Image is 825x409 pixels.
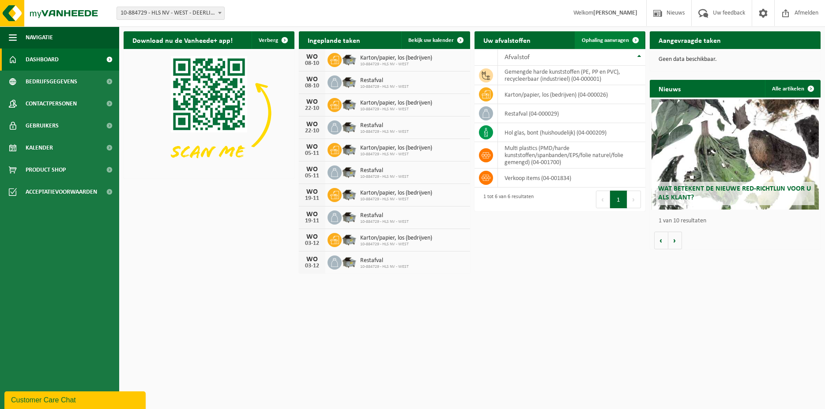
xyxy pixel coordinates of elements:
[342,164,357,179] img: WB-5000-GAL-GY-01
[360,129,409,135] span: 10-884729 - HLS NV - WEST
[342,74,357,89] img: WB-5000-GAL-GY-01
[303,60,321,67] div: 08-10
[360,242,432,247] span: 10-884729 - HLS NV - WEST
[342,52,357,67] img: WB-5000-GAL-GY-01
[342,254,357,269] img: WB-5000-GAL-GY-01
[303,121,321,128] div: WO
[650,80,689,97] h2: Nieuws
[26,71,77,93] span: Bedrijfsgegevens
[117,7,224,19] span: 10-884729 - HLS NV - WEST - DEERLIJK
[303,256,321,263] div: WO
[575,31,644,49] a: Ophaling aanvragen
[26,159,66,181] span: Product Shop
[342,142,357,157] img: WB-5000-GAL-GY-01
[303,195,321,202] div: 19-11
[593,10,637,16] strong: [PERSON_NAME]
[498,169,645,188] td: verkoop items (04-001834)
[360,174,409,180] span: 10-884729 - HLS NV - WEST
[360,167,409,174] span: Restafval
[659,218,816,224] p: 1 van 10 resultaten
[342,97,357,112] img: WB-5000-GAL-GY-01
[498,104,645,123] td: restafval (04-000029)
[303,263,321,269] div: 03-12
[259,38,278,43] span: Verberg
[401,31,469,49] a: Bekijk uw kalender
[303,240,321,247] div: 03-12
[498,85,645,104] td: karton/papier, los (bedrijven) (04-000026)
[360,264,409,270] span: 10-884729 - HLS NV - WEST
[124,49,294,177] img: Download de VHEPlus App
[26,181,97,203] span: Acceptatievoorwaarden
[303,105,321,112] div: 22-10
[360,122,409,129] span: Restafval
[303,233,321,240] div: WO
[360,235,432,242] span: Karton/papier, los (bedrijven)
[26,26,53,49] span: Navigatie
[627,191,641,208] button: Next
[26,137,53,159] span: Kalender
[360,212,409,219] span: Restafval
[360,145,432,152] span: Karton/papier, los (bedrijven)
[303,53,321,60] div: WO
[303,83,321,89] div: 08-10
[659,56,812,63] p: Geen data beschikbaar.
[360,190,432,197] span: Karton/papier, los (bedrijven)
[658,185,811,201] span: Wat betekent de nieuwe RED-richtlijn voor u als klant?
[303,166,321,173] div: WO
[475,31,539,49] h2: Uw afvalstoffen
[408,38,454,43] span: Bekijk uw kalender
[303,173,321,179] div: 05-11
[26,93,77,115] span: Contactpersonen
[342,187,357,202] img: WB-5000-GAL-GY-01
[360,100,432,107] span: Karton/papier, los (bedrijven)
[342,209,357,224] img: WB-5000-GAL-GY-01
[360,197,432,202] span: 10-884729 - HLS NV - WEST
[4,390,147,409] iframe: chat widget
[117,7,225,20] span: 10-884729 - HLS NV - WEST - DEERLIJK
[654,232,668,249] button: Vorige
[360,84,409,90] span: 10-884729 - HLS NV - WEST
[303,150,321,157] div: 05-11
[303,218,321,224] div: 19-11
[342,119,357,134] img: WB-5000-GAL-GY-01
[498,142,645,169] td: multi plastics (PMD/harde kunststoffen/spanbanden/EPS/folie naturel/folie gemengd) (04-001700)
[342,232,357,247] img: WB-5000-GAL-GY-01
[610,191,627,208] button: 1
[582,38,629,43] span: Ophaling aanvragen
[124,31,241,49] h2: Download nu de Vanheede+ app!
[26,49,59,71] span: Dashboard
[303,188,321,195] div: WO
[360,257,409,264] span: Restafval
[360,77,409,84] span: Restafval
[299,31,369,49] h2: Ingeplande taken
[498,66,645,85] td: gemengde harde kunststoffen (PE, PP en PVC), recycleerbaar (industrieel) (04-000001)
[303,128,321,134] div: 22-10
[505,54,530,61] span: Afvalstof
[303,76,321,83] div: WO
[360,152,432,157] span: 10-884729 - HLS NV - WEST
[303,211,321,218] div: WO
[252,31,294,49] button: Verberg
[360,219,409,225] span: 10-884729 - HLS NV - WEST
[303,143,321,150] div: WO
[303,98,321,105] div: WO
[765,80,820,98] a: Alle artikelen
[26,115,59,137] span: Gebruikers
[650,31,730,49] h2: Aangevraagde taken
[360,107,432,112] span: 10-884729 - HLS NV - WEST
[668,232,682,249] button: Volgende
[498,123,645,142] td: hol glas, bont (huishoudelijk) (04-000209)
[652,99,819,210] a: Wat betekent de nieuwe RED-richtlijn voor u als klant?
[479,190,534,209] div: 1 tot 6 van 6 resultaten
[360,62,432,67] span: 10-884729 - HLS NV - WEST
[596,191,610,208] button: Previous
[360,55,432,62] span: Karton/papier, los (bedrijven)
